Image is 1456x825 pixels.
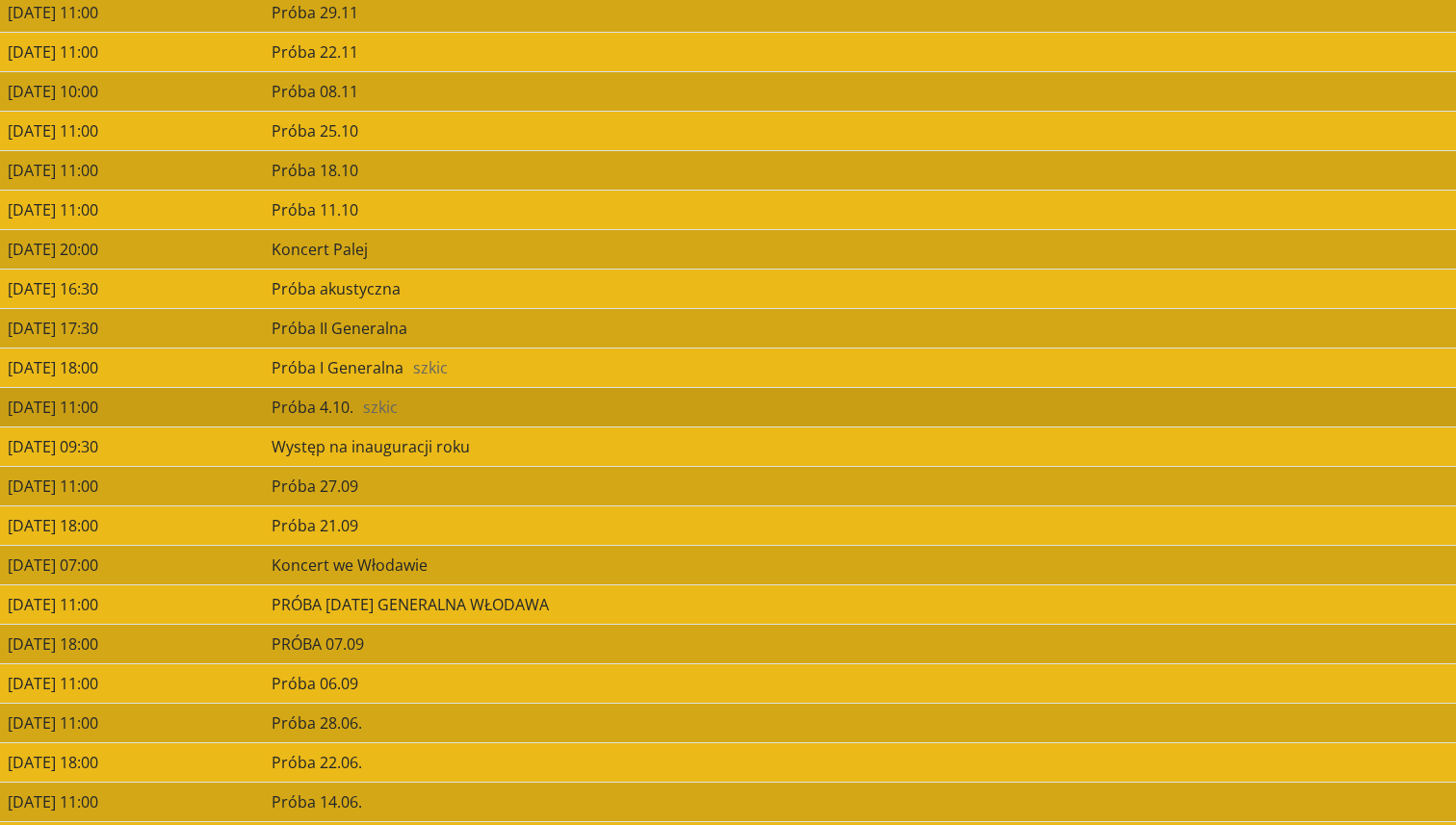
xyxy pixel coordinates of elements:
[264,505,1456,545] td: Próba 21.09
[413,357,448,378] span: szkic
[264,782,1456,821] td: Próba 14.06.
[264,387,1456,426] td: Próba 4.10.
[264,466,1456,505] td: Próba 27.09
[264,308,1456,348] td: Próba II Generalna
[264,663,1456,703] td: Próba 06.09
[264,190,1456,229] td: Próba 11.10
[264,624,1456,663] td: PRÓBA 07.09
[264,426,1456,466] td: Występ na inauguracji roku
[264,545,1456,584] td: Koncert we Włodawie
[264,111,1456,150] td: Próba 25.10
[264,703,1456,742] td: Próba 28.06.
[264,32,1456,71] td: Próba 22.11
[264,348,1456,387] td: Próba I Generalna
[264,150,1456,190] td: Próba 18.10
[264,742,1456,782] td: Próba 22.06.
[264,269,1456,308] td: Próba akustyczna
[264,71,1456,111] td: Próba 08.11
[363,397,398,418] span: szkic
[264,229,1456,269] td: Koncert Palej
[264,584,1456,624] td: PRÓBA [DATE] GENERALNA WŁODAWA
